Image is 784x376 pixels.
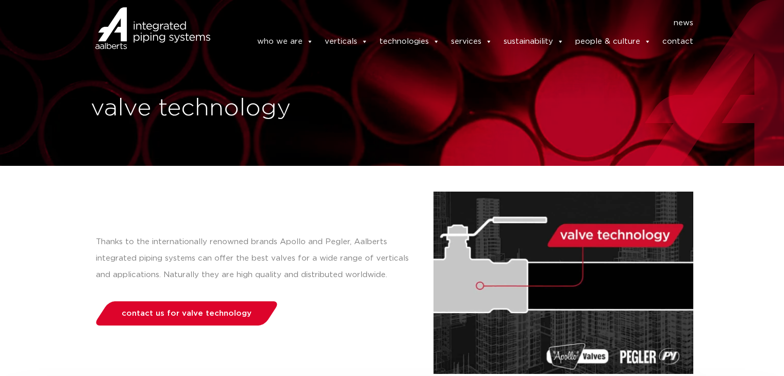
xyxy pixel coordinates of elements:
a: verticals [325,31,368,52]
a: news [674,15,693,31]
a: who we are [257,31,313,52]
a: technologies [379,31,440,52]
nav: Menu [226,15,694,31]
span: contact us for valve technology [122,310,252,317]
a: people & culture [575,31,651,52]
p: Thanks to the internationally renowned brands Apollo and Pegler, Aalberts integrated piping syste... [96,234,413,283]
a: contact [662,31,693,52]
a: services [451,31,492,52]
a: contact us for valve technology [93,301,280,326]
h1: valve technology [91,92,387,125]
a: sustainability [504,31,564,52]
